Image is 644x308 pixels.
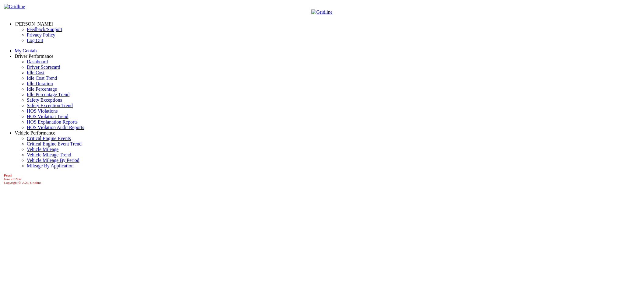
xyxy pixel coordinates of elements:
a: Privacy Policy [27,32,55,37]
a: Vehicle Mileage [27,147,58,152]
a: HOS Violations [27,108,58,114]
a: Driver Performance [15,54,54,59]
a: HOS Explanation Reports [27,119,78,124]
a: Idle Duration [27,81,53,86]
img: Gridline [311,9,332,15]
a: Feedback/Support [27,27,62,32]
a: Driver Scorecard [27,65,60,70]
a: Dashboard [27,59,48,64]
a: Mileage By Application [27,163,74,168]
a: Critical Engine Events [27,136,71,141]
a: [PERSON_NAME] [15,21,53,26]
i: beta v.8.24.0 [4,177,21,181]
b: Pepsi [4,173,12,177]
a: Idle Cost Trend [27,75,57,81]
a: Vehicle Performance [15,130,55,135]
a: Idle Cost [27,70,44,75]
a: HOS Violation Trend [27,114,68,119]
a: Idle Percentage Trend [27,92,69,97]
a: Safety Exceptions [27,97,62,103]
a: HOS Violation Audit Reports [27,125,84,130]
a: Vehicle Mileage Trend [27,152,71,157]
a: Vehicle Mileage By Period [27,158,79,163]
a: Idle Percentage [27,86,57,92]
a: Safety Exception Trend [27,103,73,108]
img: Gridline [4,4,25,9]
a: My Geotab [15,48,37,53]
div: Copyright © 2025, Gridline [4,173,642,184]
a: Critical Engine Event Trend [27,141,82,146]
a: Log Out [27,38,43,43]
